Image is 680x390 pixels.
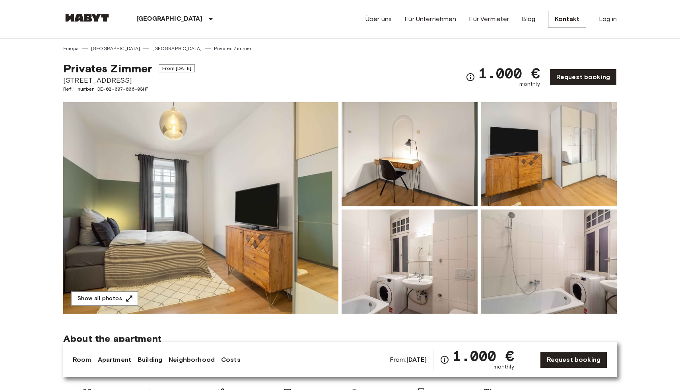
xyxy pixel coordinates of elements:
[440,355,449,365] svg: Check cost overview for full price breakdown. Please note that discounts apply to new joiners onl...
[540,351,607,368] a: Request booking
[73,355,91,365] a: Room
[342,210,478,314] img: Picture of unit DE-02-007-006-03HF
[152,45,202,52] a: [GEOGRAPHIC_DATA]
[550,69,617,85] a: Request booking
[71,291,138,306] button: Show all photos
[63,75,195,85] span: [STREET_ADDRESS]
[221,355,241,365] a: Costs
[481,210,617,314] img: Picture of unit DE-02-007-006-03HF
[342,102,478,206] img: Picture of unit DE-02-007-006-03HF
[522,14,535,24] a: Blog
[169,355,215,365] a: Neighborhood
[365,14,392,24] a: Über uns
[98,355,131,365] a: Apartment
[63,85,195,93] span: Ref. number DE-02-007-006-03HF
[493,363,514,371] span: monthly
[63,102,338,314] img: Marketing picture of unit DE-02-007-006-03HF
[481,102,617,206] img: Picture of unit DE-02-007-006-03HF
[599,14,617,24] a: Log in
[466,72,475,82] svg: Check cost overview for full price breakdown. Please note that discounts apply to new joiners onl...
[63,333,161,345] span: About the apartment
[136,14,203,24] p: [GEOGRAPHIC_DATA]
[63,45,79,52] a: Europa
[519,80,540,88] span: monthly
[469,14,509,24] a: Für Vermieter
[214,45,251,52] a: Privates Zimmer
[453,349,514,363] span: 1.000 €
[138,355,162,365] a: Building
[548,11,586,27] a: Kontakt
[478,66,540,80] span: 1.000 €
[390,355,427,364] span: From:
[91,45,140,52] a: [GEOGRAPHIC_DATA]
[404,14,456,24] a: Für Unternehmen
[63,62,152,75] span: Privates Zimmer
[63,14,111,22] img: Habyt
[406,356,427,363] b: [DATE]
[159,64,195,72] span: From [DATE]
